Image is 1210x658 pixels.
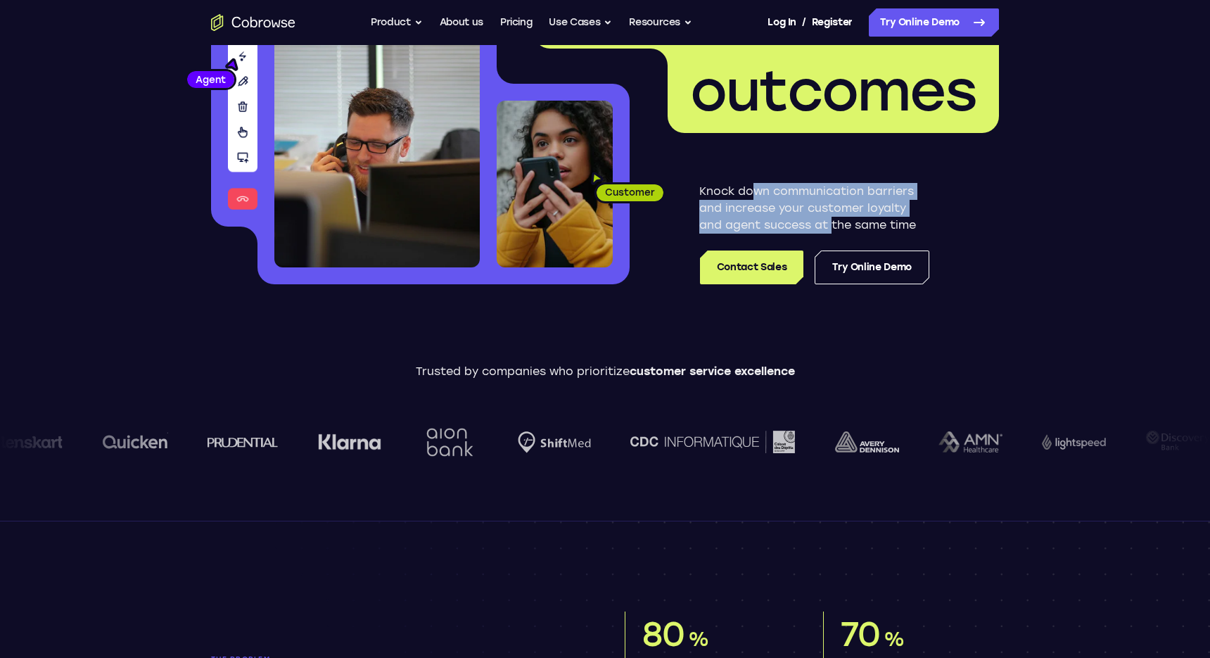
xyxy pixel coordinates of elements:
span: % [884,627,904,651]
a: Log In [768,8,796,37]
img: Aion Bank [421,414,478,471]
p: Knock down communication barriers and increase your customer loyalty and agent success at the sam... [699,183,929,234]
span: 70 [841,614,880,654]
button: Product [371,8,423,37]
img: AMN Healthcare [938,431,1002,453]
a: Try Online Demo [869,8,999,37]
img: prudential [208,436,279,448]
a: Go to the home page [211,14,295,31]
span: customer service excellence [630,365,795,378]
a: Try Online Demo [815,251,929,284]
img: A customer support agent talking on the phone [274,16,480,267]
span: / [802,14,806,31]
span: 80 [642,614,684,654]
a: About us [440,8,483,37]
span: % [688,627,708,651]
a: Register [812,8,853,37]
button: Resources [629,8,692,37]
button: Use Cases [549,8,612,37]
img: A customer holding their phone [497,101,613,267]
a: Pricing [500,8,533,37]
img: Klarna [318,434,381,450]
a: Contact Sales [700,251,803,284]
img: CDC Informatique [630,431,795,453]
span: outcomes [690,57,976,125]
img: Shiftmed [518,431,591,453]
img: avery-dennison [835,431,899,453]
